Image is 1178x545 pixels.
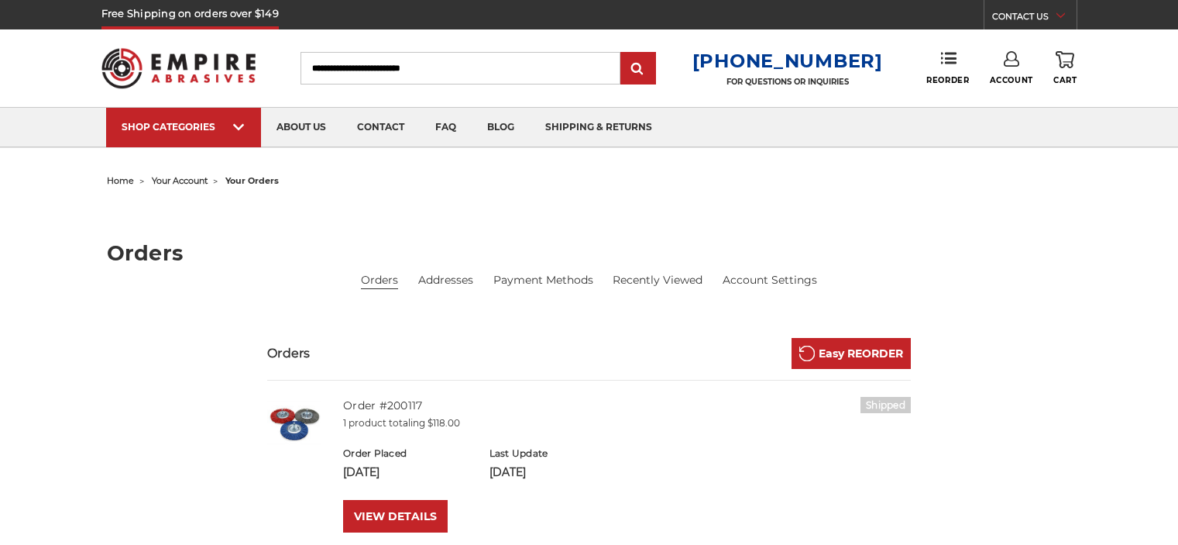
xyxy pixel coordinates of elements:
span: Cart [1053,75,1077,85]
span: Reorder [926,75,969,85]
h6: Order Placed [343,447,472,460]
a: Payment Methods [493,272,593,288]
p: 1 product totaling $118.00 [343,416,911,430]
span: [DATE] [489,465,526,479]
h3: Orders [267,344,311,363]
a: contact [342,108,420,147]
img: Empire Abrasives [101,38,256,98]
a: faq [420,108,472,147]
div: SHOP CATEGORIES [122,121,246,133]
span: Account [990,75,1033,85]
a: shipping & returns [530,108,668,147]
img: 4 inch nylon wire wheel for drill [267,397,321,451]
h6: Last Update [489,447,619,460]
a: about us [261,108,342,147]
a: home [107,175,134,186]
h6: Shipped [860,397,911,413]
a: [PHONE_NUMBER] [692,50,883,72]
a: your account [152,175,208,186]
p: FOR QUESTIONS OR INQUIRIES [692,77,883,87]
a: Easy REORDER [792,338,911,369]
a: Addresses [418,272,473,288]
h1: Orders [107,243,1072,264]
li: Orders [361,272,398,289]
a: Reorder [926,51,969,85]
a: CONTACT US [992,8,1077,29]
a: Cart [1053,51,1077,85]
input: Submit [623,53,654,85]
a: blog [472,108,530,147]
a: Recently Viewed [613,272,702,288]
a: VIEW DETAILS [343,500,448,533]
span: [DATE] [343,465,380,479]
span: your orders [225,175,279,186]
a: Account Settings [723,272,817,288]
a: Order #200117 [343,398,422,412]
